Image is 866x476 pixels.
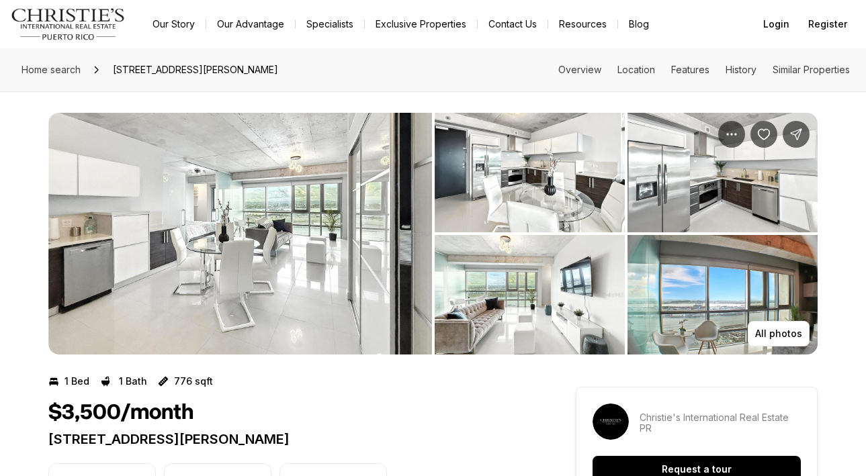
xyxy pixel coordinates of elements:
[64,376,89,387] p: 1 Bed
[671,64,709,75] a: Skip to: Features
[750,121,777,148] button: Save Property: 404 CONSTITUCION AVE #2106
[21,64,81,75] span: Home search
[435,113,818,354] li: 2 of 6
[435,113,625,232] button: View image gallery
[640,412,801,434] p: Christie's International Real Estate PR
[206,15,295,34] a: Our Advantage
[618,15,660,34] a: Blog
[726,64,756,75] a: Skip to: History
[558,64,601,75] a: Skip to: Overview
[548,15,617,34] a: Resources
[48,113,432,354] li: 1 of 6
[718,121,745,148] button: Property options
[48,431,527,447] p: [STREET_ADDRESS][PERSON_NAME]
[627,235,818,354] button: View image gallery
[435,235,625,354] button: View image gallery
[763,19,789,30] span: Login
[365,15,477,34] a: Exclusive Properties
[627,113,818,232] button: View image gallery
[174,376,213,387] p: 776 sqft
[755,11,797,38] button: Login
[783,121,810,148] button: Share Property: 404 CONSTITUCION AVE #2106
[808,19,847,30] span: Register
[617,64,655,75] a: Skip to: Location
[296,15,364,34] a: Specialists
[48,113,432,354] button: View image gallery
[107,59,284,81] span: [STREET_ADDRESS][PERSON_NAME]
[11,8,126,40] img: logo
[558,64,850,75] nav: Page section menu
[142,15,206,34] a: Our Story
[48,400,193,426] h1: $3,500/month
[755,328,802,339] p: All photos
[119,376,147,387] p: 1 Bath
[16,59,86,81] a: Home search
[478,15,548,34] button: Contact Us
[773,64,850,75] a: Skip to: Similar Properties
[748,321,810,346] button: All photos
[800,11,855,38] button: Register
[48,113,818,354] div: Listing Photos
